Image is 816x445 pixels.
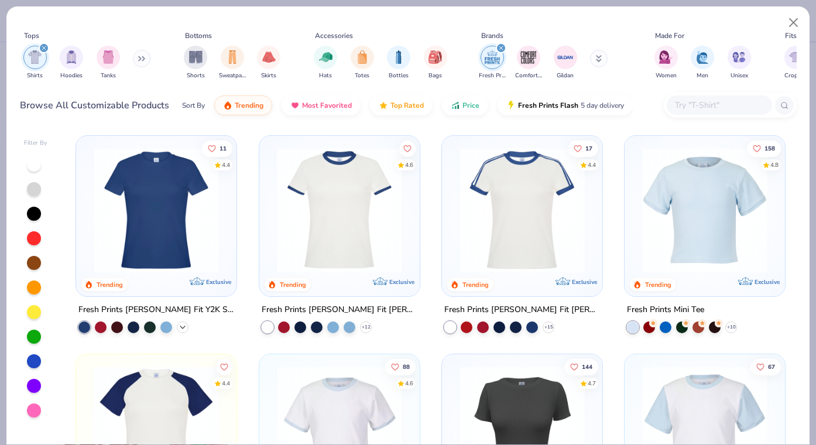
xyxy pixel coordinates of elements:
[220,145,227,151] span: 11
[755,278,780,286] span: Exclusive
[515,71,542,80] span: Comfort Colors
[226,50,239,64] img: Sweatpants Image
[60,46,83,80] div: filter for Hoodies
[355,71,369,80] span: Totes
[392,50,405,64] img: Bottles Image
[515,46,542,80] div: filter for Comfort Colors
[189,50,203,64] img: Shorts Image
[636,148,773,273] img: dcfe7741-dfbe-4acc-ad9a-3b0f92b71621
[691,46,714,80] button: filter button
[97,46,120,80] div: filter for Tanks
[214,95,272,115] button: Trending
[518,101,578,110] span: Fresh Prints Flash
[101,71,116,80] span: Tanks
[768,364,775,370] span: 67
[379,101,388,110] img: TopRated.gif
[784,71,808,80] span: Cropped
[404,160,413,169] div: 4.6
[389,71,409,80] span: Bottles
[402,364,409,370] span: 88
[554,46,577,80] button: filter button
[184,46,207,80] div: filter for Shorts
[387,46,410,80] button: filter button
[207,278,232,286] span: Exclusive
[515,46,542,80] button: filter button
[764,145,775,151] span: 158
[222,160,230,169] div: 4.4
[747,140,781,156] button: Like
[697,71,708,80] span: Men
[585,145,592,151] span: 17
[731,71,748,80] span: Unisex
[24,30,39,41] div: Tops
[728,46,751,80] div: filter for Unisex
[655,30,684,41] div: Made For
[520,49,537,66] img: Comfort Colors Image
[481,30,503,41] div: Brands
[750,359,781,375] button: Like
[319,50,332,64] img: Hats Image
[428,71,442,80] span: Bags
[727,324,736,331] span: + 10
[216,359,232,375] button: Like
[588,379,596,388] div: 4.7
[462,101,479,110] span: Price
[659,50,673,64] img: Women Image
[370,95,433,115] button: Top Rated
[202,140,232,156] button: Like
[627,303,704,317] div: Fresh Prints Mini Tee
[271,148,408,273] img: 10adaec1-cca8-4d85-a768-f31403859a58
[581,99,624,112] span: 5 day delivery
[389,278,414,286] span: Exclusive
[60,46,83,80] button: filter button
[654,46,678,80] div: filter for Women
[696,50,709,64] img: Men Image
[783,12,805,34] button: Close
[408,148,545,273] img: 70cc13c2-8d18-4fd3-bad9-623fef21e796
[654,46,678,80] button: filter button
[444,303,600,317] div: Fresh Prints [PERSON_NAME] Fit [PERSON_NAME] Shirt with Stripes
[182,100,205,111] div: Sort By
[568,140,598,156] button: Like
[223,101,232,110] img: trending.gif
[314,46,337,80] div: filter for Hats
[387,46,410,80] div: filter for Bottles
[351,46,374,80] button: filter button
[789,50,803,64] img: Cropped Image
[185,30,212,41] div: Bottoms
[262,303,417,317] div: Fresh Prints [PERSON_NAME] Fit [PERSON_NAME] Shirt
[404,379,413,388] div: 4.6
[691,46,714,80] div: filter for Men
[351,46,374,80] div: filter for Totes
[27,71,43,80] span: Shirts
[235,101,263,110] span: Trending
[588,160,596,169] div: 4.4
[24,139,47,148] div: Filter By
[390,101,424,110] span: Top Rated
[784,46,808,80] div: filter for Cropped
[257,46,280,80] button: filter button
[582,364,592,370] span: 144
[23,46,47,80] div: filter for Shirts
[302,101,352,110] span: Most Favorited
[728,46,751,80] button: filter button
[479,46,506,80] div: filter for Fresh Prints
[290,101,300,110] img: most_fav.gif
[219,71,246,80] span: Sweatpants
[315,30,353,41] div: Accessories
[564,359,598,375] button: Like
[282,95,361,115] button: Most Favorited
[732,50,746,64] img: Unisex Image
[428,50,441,64] img: Bags Image
[102,50,115,64] img: Tanks Image
[184,46,207,80] button: filter button
[656,71,677,80] span: Women
[257,46,280,80] div: filter for Skirts
[261,71,276,80] span: Skirts
[479,71,506,80] span: Fresh Prints
[28,50,42,64] img: Shirts Image
[572,278,597,286] span: Exclusive
[544,324,553,331] span: + 15
[399,140,415,156] button: Like
[262,50,276,64] img: Skirts Image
